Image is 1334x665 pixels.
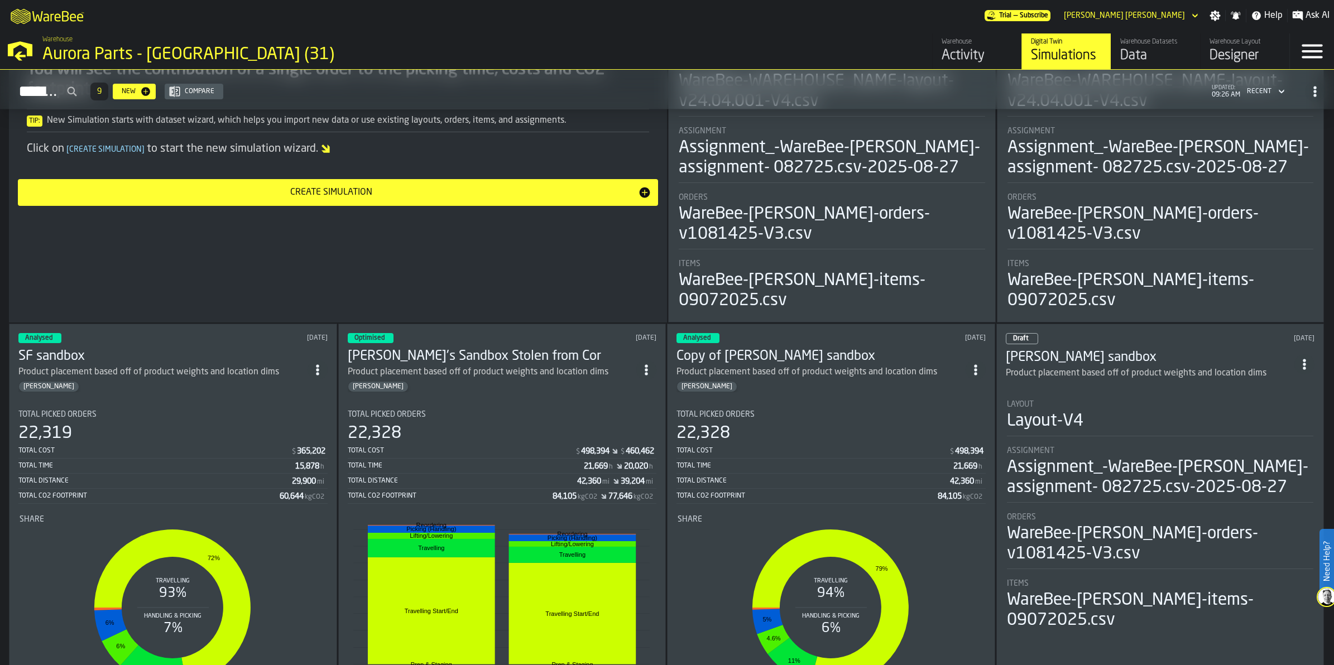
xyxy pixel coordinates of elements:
div: Product placement based off of product weights and location dims [676,365,966,379]
label: button-toggle-Notifications [1226,10,1246,21]
div: status-3 2 [348,333,394,343]
div: DropdownMenuValue-Corey Johnson Johnson [1059,9,1201,22]
div: Designer [1210,47,1280,65]
div: WareBee-[PERSON_NAME]-items-09072025.csv [1007,271,1314,311]
span: h [649,463,653,471]
div: Product placement based off of product weights and location dims [676,365,937,379]
div: Total Distance [348,477,578,485]
div: stat-Assignment [679,127,985,183]
div: stat-Layout [1007,400,1314,436]
span: Ask AI [1306,9,1330,22]
div: Stat Value [953,462,977,471]
div: stat-Total Picked Orders [18,410,328,504]
div: Stat Value [280,492,304,501]
a: link-to-/wh/i/aa2e4adb-2cd5-4688-aa4a-ec82bcf75d46/designer [1200,33,1289,69]
div: Title [679,259,985,268]
button: button-Create Simulation [18,179,658,206]
div: Title [1007,127,1314,136]
section: card-SimulationDashboardCard-draft [1006,389,1315,633]
div: Total Time [348,462,584,470]
span: Items [1007,259,1029,268]
span: kgCO2 [578,493,597,501]
div: Stat Value [295,462,319,471]
a: link-to-/wh/i/aa2e4adb-2cd5-4688-aa4a-ec82bcf75d46/data [1111,33,1200,69]
div: Copy of Corey's sandbox [676,348,966,365]
div: WareBee-[PERSON_NAME]-orders-v1081425-V3.csv [679,204,985,244]
div: status-3 2 [18,333,61,343]
div: Product placement based off of product weights and location dims [1006,367,1295,380]
div: Title [1007,193,1314,202]
span: Orders [1007,513,1036,522]
div: Stat Value [581,447,610,456]
div: SF sandbox [18,348,308,365]
div: Product placement based off of product weights and location dims [1006,367,1266,380]
h3: [PERSON_NAME]'s Sandbox Stolen from Cor [348,348,637,365]
div: Total CO2 Footprint [676,492,938,500]
div: Updated: 9/10/2025, 3:43:30 PM Created: 9/10/2025, 9:50:22 AM [1177,335,1314,343]
section: card-SimulationDashboardCard-draft [678,49,986,313]
div: Total Time [676,462,953,470]
div: ButtonLoadMore-Load More-Prev-First-Last [86,83,113,100]
label: button-toggle-Menu [1290,33,1334,69]
span: 9 [97,88,102,95]
div: stat-Total Picked Orders [348,410,657,504]
div: Title [18,410,328,419]
span: — [1014,12,1018,20]
div: Total Cost [348,447,575,455]
button: button-New [113,84,156,99]
div: stat-Items [679,259,985,311]
div: Assignment_-WareBee-[PERSON_NAME]-assignment- 082725.csv-2025-08-27 [1007,457,1314,498]
div: Title [1007,579,1314,588]
div: DropdownMenuValue-4 [1242,85,1287,98]
div: Simulations [1031,47,1102,65]
a: link-to-/wh/i/aa2e4adb-2cd5-4688-aa4a-ec82bcf75d46/pricing/ [985,10,1050,21]
div: Click on to start the new simulation wizard. [27,141,649,157]
div: Stat Value [624,462,648,471]
span: Draft [1013,335,1029,342]
div: Total CO2 Footprint [18,492,280,500]
span: Assignment [1007,446,1054,455]
label: Need Help? [1321,530,1333,592]
div: Title [1007,400,1314,409]
div: Stat Value [950,477,974,486]
div: Assignment_-WareBee-[PERSON_NAME]-assignment- 082725.csv-2025-08-27 [1007,138,1314,178]
span: Corey [19,383,79,391]
div: Create Simulation [25,186,638,199]
div: 22,319 [18,423,72,444]
label: button-toggle-Settings [1205,10,1225,21]
div: Title [1007,446,1314,455]
div: Digital Twin [1031,38,1102,46]
div: WareBee-[PERSON_NAME]-items-09072025.csv [1007,590,1314,630]
span: ] [142,146,145,153]
div: DropdownMenuValue-4 [1247,88,1271,95]
button: button-Compare [165,84,223,99]
span: kgCO2 [634,493,653,501]
div: Stat Value [584,462,608,471]
div: Title [679,127,985,136]
div: stat-Items [1007,259,1314,311]
div: Title [678,515,985,524]
div: Warehouse Datasets [1120,38,1191,46]
div: Updated: 9/19/2025, 2:56:27 PM Created: 9/19/2025, 1:36:11 PM [195,334,327,342]
span: mi [317,478,324,486]
div: Title [679,193,985,202]
div: WareBee-[PERSON_NAME]-items-09072025.csv [679,271,985,311]
span: Analysed [25,335,52,341]
div: Product placement based off of product weights and location dims [18,365,279,379]
span: mi [602,478,610,486]
div: Stat Value [955,447,983,456]
div: Title [676,410,986,419]
span: Corey [677,383,737,391]
div: Aurora Parts - [GEOGRAPHIC_DATA] (31) [42,45,344,65]
span: Orders [679,193,708,202]
span: Assignment [679,127,726,136]
span: Help [1264,9,1283,22]
div: Stat Value [297,447,325,456]
div: Stat Value [553,492,577,501]
span: Optimised [354,335,385,341]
